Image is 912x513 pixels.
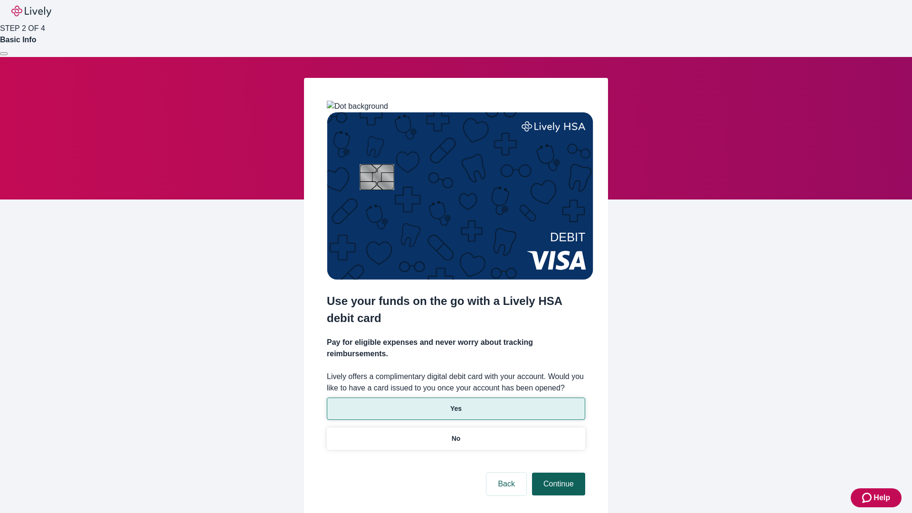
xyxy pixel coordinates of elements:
[532,473,585,495] button: Continue
[327,112,593,280] img: Debit card
[327,427,585,450] button: No
[851,488,902,507] button: Zendesk support iconHelp
[11,6,51,17] img: Lively
[327,371,585,394] label: Lively offers a complimentary digital debit card with your account. Would you like to have a card...
[327,293,585,327] h2: Use your funds on the go with a Lively HSA debit card
[874,492,890,503] span: Help
[327,101,388,112] img: Dot background
[327,337,585,360] h4: Pay for eligible expenses and never worry about tracking reimbursements.
[486,473,526,495] button: Back
[452,434,461,444] p: No
[450,404,462,414] p: Yes
[327,398,585,420] button: Yes
[862,492,874,503] svg: Zendesk support icon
